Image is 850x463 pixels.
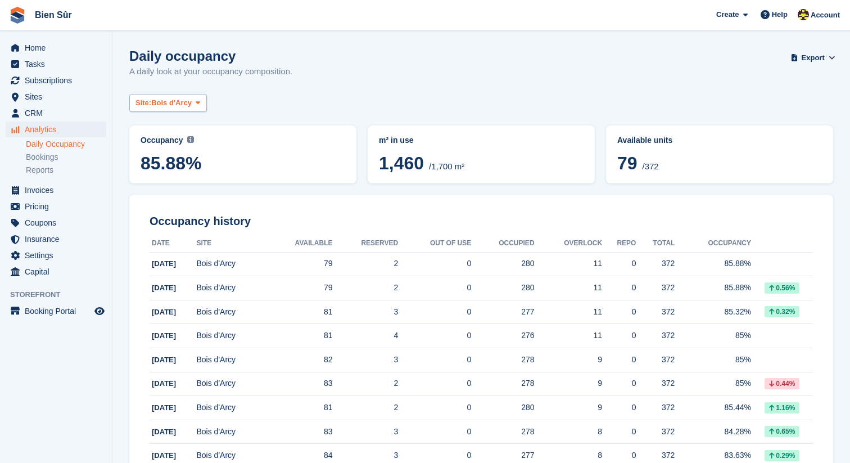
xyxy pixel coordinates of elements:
[765,378,799,389] div: 0.44%
[636,252,675,276] td: 372
[25,105,92,121] span: CRM
[129,48,292,64] h1: Daily occupancy
[152,331,176,340] span: [DATE]
[6,248,106,263] a: menu
[333,300,399,324] td: 3
[197,396,266,420] td: Bois d'Arcy
[535,402,603,413] div: 9
[675,252,751,276] td: 85.88%
[535,330,603,341] div: 11
[152,428,176,436] span: [DATE]
[535,354,603,366] div: 9
[636,348,675,372] td: 372
[765,426,799,437] div: 0.65%
[636,324,675,348] td: 372
[675,420,751,444] td: 84.28%
[6,199,106,214] a: menu
[266,276,333,300] td: 79
[333,324,399,348] td: 4
[197,420,266,444] td: Bois d'Arcy
[793,48,833,67] button: Export
[25,73,92,88] span: Subscriptions
[471,377,534,389] div: 278
[266,348,333,372] td: 82
[152,451,176,460] span: [DATE]
[602,306,636,318] div: 0
[333,252,399,276] td: 2
[25,215,92,231] span: Coupons
[152,356,176,364] span: [DATE]
[197,300,266,324] td: Bois d'Arcy
[535,235,603,253] th: Overlock
[25,264,92,280] span: Capital
[636,396,675,420] td: 372
[6,231,106,247] a: menu
[150,215,813,228] h2: Occupancy history
[152,308,176,316] span: [DATE]
[429,161,464,171] span: /1,700 m²
[602,354,636,366] div: 0
[129,94,207,113] button: Site: Bois d'Arcy
[333,420,399,444] td: 3
[10,289,112,300] span: Storefront
[141,136,183,145] span: Occupancy
[333,396,399,420] td: 2
[187,136,194,143] img: icon-info-grey-7440780725fd019a000dd9b08b2336e03edf1995a4989e88bcd33f0948082b44.svg
[471,402,534,413] div: 280
[535,449,603,461] div: 8
[602,235,636,253] th: Repo
[765,306,799,317] div: 0.32%
[471,354,534,366] div: 278
[617,134,822,146] abbr: Current percentage of units occupied or overlocked
[602,330,636,341] div: 0
[675,276,751,300] td: 85.88%
[765,450,799,461] div: 0.29%
[197,348,266,372] td: Bois d'Arcy
[398,300,471,324] td: 0
[152,259,176,268] span: [DATE]
[333,372,399,396] td: 2
[266,396,333,420] td: 81
[602,282,636,294] div: 0
[602,402,636,413] div: 0
[675,396,751,420] td: 85.44%
[602,258,636,269] div: 0
[398,324,471,348] td: 0
[25,182,92,198] span: Invoices
[642,161,658,171] span: /372
[6,215,106,231] a: menu
[152,284,176,292] span: [DATE]
[675,324,751,348] td: 85%
[398,235,471,253] th: Out of Use
[25,122,92,137] span: Analytics
[636,276,675,300] td: 372
[25,231,92,247] span: Insurance
[25,248,92,263] span: Settings
[6,303,106,319] a: menu
[152,379,176,388] span: [DATE]
[471,426,534,438] div: 278
[266,252,333,276] td: 79
[602,449,636,461] div: 0
[636,372,675,396] td: 372
[471,282,534,294] div: 280
[266,420,333,444] td: 83
[802,52,825,64] span: Export
[266,235,333,253] th: Available
[26,139,106,150] a: Daily Occupancy
[333,235,399,253] th: Reserved
[772,9,788,20] span: Help
[266,300,333,324] td: 81
[798,9,809,20] img: Marie Tran
[398,372,471,396] td: 0
[716,9,739,20] span: Create
[535,282,603,294] div: 11
[675,348,751,372] td: 85%
[535,258,603,269] div: 11
[398,252,471,276] td: 0
[93,304,106,318] a: Preview store
[266,372,333,396] td: 83
[25,199,92,214] span: Pricing
[141,153,345,173] span: 85.88%
[30,6,76,24] a: Bien Sûr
